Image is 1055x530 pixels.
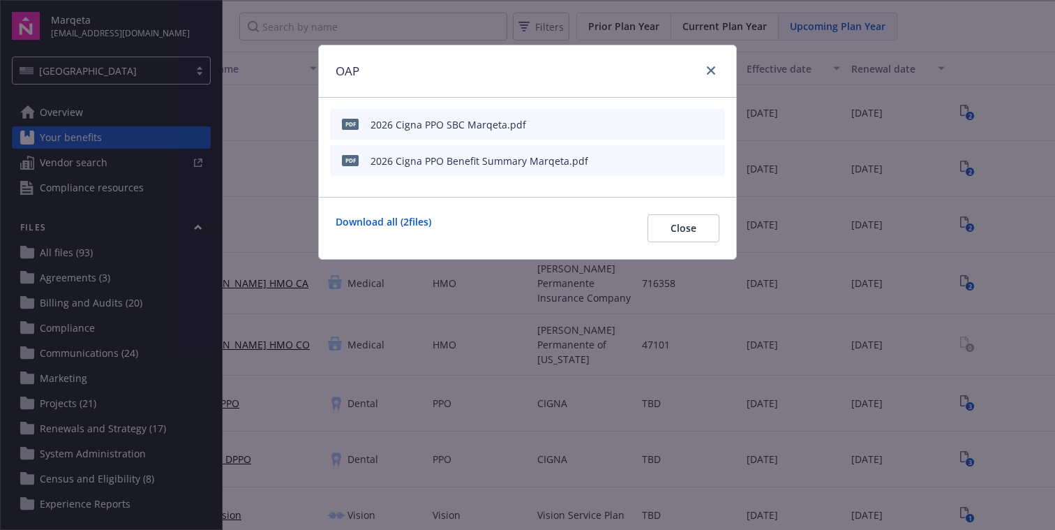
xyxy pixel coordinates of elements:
[342,155,359,165] span: pdf
[707,117,719,132] button: preview file
[336,214,431,242] a: Download all ( 2 files)
[371,117,526,132] div: 2026 Cigna PPO SBC Marqeta.pdf
[707,154,719,168] button: preview file
[703,62,719,79] a: close
[371,154,588,168] div: 2026 Cigna PPO Benefit Summary Marqeta.pdf
[671,221,696,235] span: Close
[684,117,696,132] button: download file
[342,119,359,129] span: pdf
[684,154,696,168] button: download file
[336,62,359,80] h1: OAP
[648,214,719,242] button: Close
